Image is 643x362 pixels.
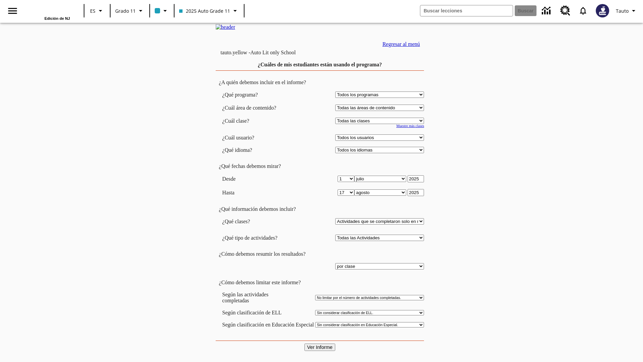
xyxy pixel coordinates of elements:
button: El color de la clase es azul claro. Cambiar el color de la clase. [152,5,172,17]
button: Abrir el menú lateral [3,1,22,21]
nobr: Auto Lit only School [250,50,296,55]
button: Perfil/Configuración [613,5,640,17]
td: ¿Cuál clase? [222,118,298,124]
button: Grado: Grado 11, Elige un grado [113,5,147,17]
td: Según clasificación en Educación Especial [222,322,314,328]
input: Buscar campo [420,5,513,16]
span: Tauto [616,7,629,14]
td: ¿Cuál usuario? [222,134,298,141]
td: ¿Qué clases? [222,218,298,225]
button: Escoja un nuevo avatar [592,2,613,19]
button: Clase: 2025 Auto Grade 11, Selecciona una clase [176,5,242,17]
span: Edición de NJ [45,16,70,20]
span: Grado 11 [115,7,136,14]
td: ¿Qué programa? [222,92,298,98]
a: Muestre más clases [396,124,424,128]
td: ¿Qué información debemos incluir? [216,206,424,212]
img: header [216,24,235,30]
div: Portada [26,2,70,20]
td: Desde [222,175,298,182]
a: Regresar al menú [382,41,420,47]
td: ¿Cómo debemos resumir los resultados? [216,251,424,257]
button: Lenguaje: ES, Selecciona un idioma [86,5,108,17]
a: Centro de recursos, Se abrirá en una pestaña nueva. [556,2,574,20]
td: Hasta [222,189,298,196]
span: 2025 Auto Grade 11 [179,7,230,14]
a: Notificaciones [574,2,592,19]
td: ¿Cómo debemos limitar este informe? [216,280,424,286]
td: ¿Qué fechas debemos mirar? [216,163,424,169]
td: ¿Qué tipo de actividades? [222,235,298,241]
img: Avatar [596,4,609,17]
td: Según las actividades completadas [222,292,314,304]
span: ES [90,7,95,14]
input: Ver Informe [304,344,335,351]
nobr: ¿Cuál área de contenido? [222,105,276,111]
a: Centro de información [538,2,556,20]
a: ¿Cuáles de mis estudiantes están usando el programa? [258,62,382,67]
td: ¿Qué idioma? [222,147,298,153]
td: ¿A quién debemos incluir en el informe? [216,79,424,85]
td: tauto.yellow - [221,50,343,56]
td: Según clasificación de ELL [222,310,314,316]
